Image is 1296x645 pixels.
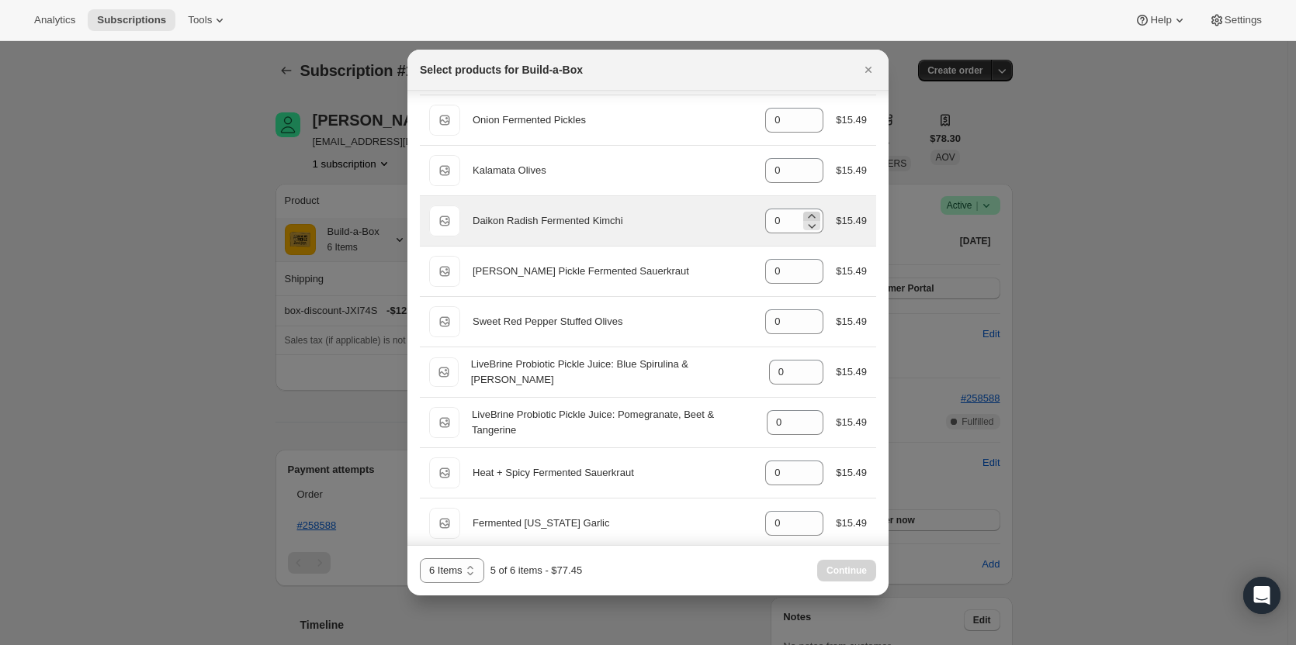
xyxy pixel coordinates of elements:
[1125,9,1196,31] button: Help
[473,516,753,531] div: Fermented [US_STATE] Garlic
[836,364,867,380] div: $15.49
[473,465,753,481] div: Heat + Spicy Fermented Sauerkraut
[25,9,85,31] button: Analytics
[836,415,867,430] div: $15.49
[88,9,175,31] button: Subscriptions
[473,314,753,329] div: Sweet Red Pepper Stuffed Olives
[490,563,583,578] div: 5 of 6 items - $77.45
[836,314,867,329] div: $15.49
[473,213,753,229] div: Daikon Radish Fermented Kimchi
[1200,9,1271,31] button: Settings
[836,516,867,531] div: $15.49
[188,14,212,26] span: Tools
[420,62,583,78] h2: Select products for Build-a-Box
[836,163,867,178] div: $15.49
[178,9,237,31] button: Tools
[836,112,867,128] div: $15.49
[1243,577,1280,614] div: Open Intercom Messenger
[34,14,75,26] span: Analytics
[473,112,753,128] div: Onion Fermented Pickles
[858,59,879,81] button: Close
[836,465,867,481] div: $15.49
[836,264,867,279] div: $15.49
[97,14,166,26] span: Subscriptions
[472,407,754,438] div: LiveBrine Probiotic Pickle Juice: Pomegranate, Beet & Tangerine
[471,357,757,388] div: LiveBrine Probiotic Pickle Juice: Blue Spirulina & [PERSON_NAME]
[836,213,867,229] div: $15.49
[473,163,753,178] div: Kalamata Olives
[473,264,753,279] div: [PERSON_NAME] Pickle Fermented Sauerkraut
[1150,14,1171,26] span: Help
[1225,14,1262,26] span: Settings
